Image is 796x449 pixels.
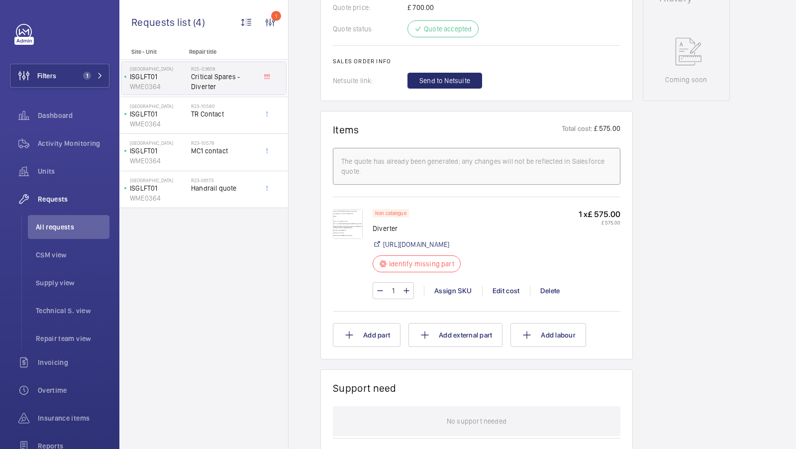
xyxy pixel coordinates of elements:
[333,323,400,347] button: Add part
[191,109,257,119] span: TR Contact
[375,212,406,215] p: Non catalogue
[37,71,56,81] span: Filters
[333,123,359,136] h1: Items
[130,156,187,166] p: WME0364
[579,220,620,225] p: £ 575.00
[189,48,255,55] p: Repair title
[191,146,257,156] span: MC1 contact
[191,72,257,92] span: Critical Spares - Diverter
[579,209,620,220] p: 1 x £ 575.00
[191,103,257,109] h2: R23-10580
[191,177,257,183] h2: R23-06173
[38,138,109,148] span: Activity Monitoring
[419,76,470,86] span: Send to Netsuite
[447,406,506,436] p: No support needed
[389,259,454,269] p: Identify missing part
[341,156,612,176] div: The quote has already been generated; any changes will not be reflected in Salesforce quote.
[130,72,187,82] p: ISGLFT01
[36,306,109,316] span: Technical S. view
[530,286,570,296] div: Delete
[130,177,187,183] p: [GEOGRAPHIC_DATA]
[333,382,397,394] h1: Support need
[36,250,109,260] span: CSM view
[373,224,467,233] p: Diverter
[130,66,187,72] p: [GEOGRAPHIC_DATA]
[38,111,109,120] span: Dashboard
[38,413,109,423] span: Insurance items
[38,194,109,204] span: Requests
[407,73,482,89] button: Send to Netsuite
[131,16,193,28] span: Requests list
[130,103,187,109] p: [GEOGRAPHIC_DATA]
[593,123,620,136] p: £ 575.00
[482,286,530,296] div: Edit cost
[191,183,257,193] span: Handrail quote
[130,140,187,146] p: [GEOGRAPHIC_DATA]
[38,166,109,176] span: Units
[510,323,586,347] button: Add labour
[424,286,482,296] div: Assign SKU
[36,222,109,232] span: All requests
[665,75,707,85] p: Coming soon
[130,119,187,129] p: WME0364
[333,58,620,65] h2: Sales order info
[191,140,257,146] h2: R23-10578
[408,323,502,347] button: Add external part
[562,123,593,136] p: Total cost:
[130,82,187,92] p: WME0364
[36,334,109,343] span: Repair team view
[130,183,187,193] p: ISGLFT01
[130,109,187,119] p: ISGLFT01
[383,239,449,249] a: [URL][DOMAIN_NAME]
[119,48,185,55] p: Site - Unit
[130,146,187,156] p: ISGLFT01
[83,72,91,80] span: 1
[191,66,257,72] h2: R25-03608
[36,278,109,288] span: Supply view
[130,193,187,203] p: WME0364
[38,357,109,367] span: Invoicing
[10,64,109,88] button: Filters1
[38,385,109,395] span: Overtime
[333,209,363,239] img: 1741616851818-4edac160-89bd-45d3-9d18-11006644027e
